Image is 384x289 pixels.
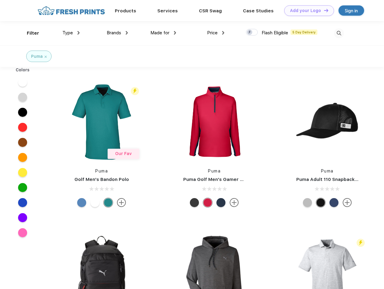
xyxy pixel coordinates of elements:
[199,8,222,14] a: CSR Swag
[321,169,334,173] a: Puma
[115,8,136,14] a: Products
[77,31,80,35] img: dropdown.png
[345,7,358,14] div: Sign in
[324,9,328,12] img: DT
[357,239,365,247] img: flash_active_toggle.svg
[207,30,218,36] span: Price
[11,67,34,73] div: Colors
[222,31,224,35] img: dropdown.png
[126,31,128,35] img: dropdown.png
[316,198,325,207] div: Pma Blk with Pma Blk
[303,198,312,207] div: Quarry with Brt Whit
[343,198,352,207] img: more.svg
[291,30,317,35] span: 5 Day Delivery
[62,30,73,36] span: Type
[174,82,254,162] img: func=resize&h=266
[203,198,212,207] div: Ski Patrol
[31,53,43,60] div: Puma
[230,198,239,207] img: more.svg
[115,151,132,156] span: Our Fav
[329,198,338,207] div: Peacoat with Qut Shd
[74,177,129,182] a: Golf Men's Bandon Polo
[208,169,221,173] a: Puma
[117,198,126,207] img: more.svg
[131,87,139,95] img: flash_active_toggle.svg
[287,82,367,162] img: func=resize&h=266
[45,56,47,58] img: filter_cancel.svg
[77,198,86,207] div: Lake Blue
[338,5,364,16] a: Sign in
[107,30,121,36] span: Brands
[150,30,169,36] span: Made for
[104,198,113,207] div: Green Lagoon
[334,28,344,38] img: desktop_search.svg
[190,198,199,207] div: Puma Black
[183,177,279,182] a: Puma Golf Men's Gamer Golf Quarter-Zip
[61,82,142,162] img: func=resize&h=266
[90,198,99,207] div: Bright White
[174,31,176,35] img: dropdown.png
[27,30,39,37] div: Filter
[157,8,178,14] a: Services
[290,8,321,13] div: Add your Logo
[95,169,108,173] a: Puma
[216,198,225,207] div: Navy Blazer
[36,5,107,16] img: fo%20logo%202.webp
[262,30,288,36] span: Flash Eligible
